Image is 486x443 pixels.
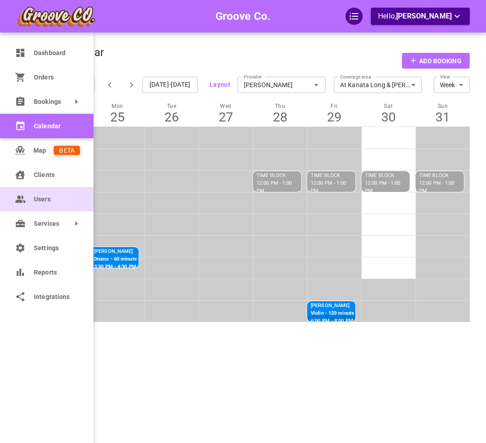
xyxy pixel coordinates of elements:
p: 6:00 PM - 8:00 PM [311,317,374,325]
span: Users [34,195,80,204]
div: Week [434,80,470,89]
p: Wed [199,103,253,109]
p: Mon [90,103,145,109]
label: Coverage area [340,70,371,80]
h6: Groove Co. [215,8,271,25]
p: Sun [416,103,470,109]
p: Sat [361,103,416,109]
span: [PERSON_NAME] [396,12,452,20]
div: QuickStart Guide [346,8,363,25]
button: [DATE]-[DATE] [142,77,198,93]
span: Clients [34,170,80,180]
p: 3:30 PM - 4:30 PM [94,263,156,271]
p: Drums - 60 minute session [94,256,156,263]
span: Dashboard [34,48,80,58]
p: TIME BLOCK 12:00 PM - 1:00 PM [257,172,298,202]
div: 27 [199,109,253,125]
p: TIME BLOCK 12:00 PM - 1:00 PM [311,172,352,202]
div: At Kanata Long & [PERSON_NAME] store [334,80,422,89]
p: Fri [307,103,361,109]
div: 29 [307,109,361,125]
span: Settings [34,243,80,253]
p: TIME BLOCK 12:00 PM - 1:00 PM [365,172,406,202]
div: 28 [253,109,307,125]
div: 25 [90,109,145,125]
label: Provider [244,70,262,80]
p: Violin - 120 minute session [311,310,374,317]
p: Thu [253,103,307,109]
span: Integrations [34,292,80,302]
span: Orders [34,73,80,82]
span: Reports [34,268,80,277]
span: Map [33,146,54,155]
p: [PERSON_NAME] [94,248,156,256]
p: TIME BLOCK 12:00 PM - 1:00 PM [419,172,460,202]
button: Hello,[PERSON_NAME] [371,8,470,25]
p: Add Booking [419,56,461,66]
button: Layout [210,79,230,90]
button: Add Booking [402,53,470,69]
div: 26 [145,109,199,125]
label: View [440,70,450,80]
div: 31 [416,109,470,125]
p: [PERSON_NAME] [311,302,374,310]
span: BETA [54,146,80,155]
img: company-logo [16,5,96,28]
p: Hello, [378,11,463,22]
span: Calendar [34,121,80,131]
div: 30 [361,109,416,125]
p: Tue [145,103,199,109]
button: Open [310,79,322,91]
